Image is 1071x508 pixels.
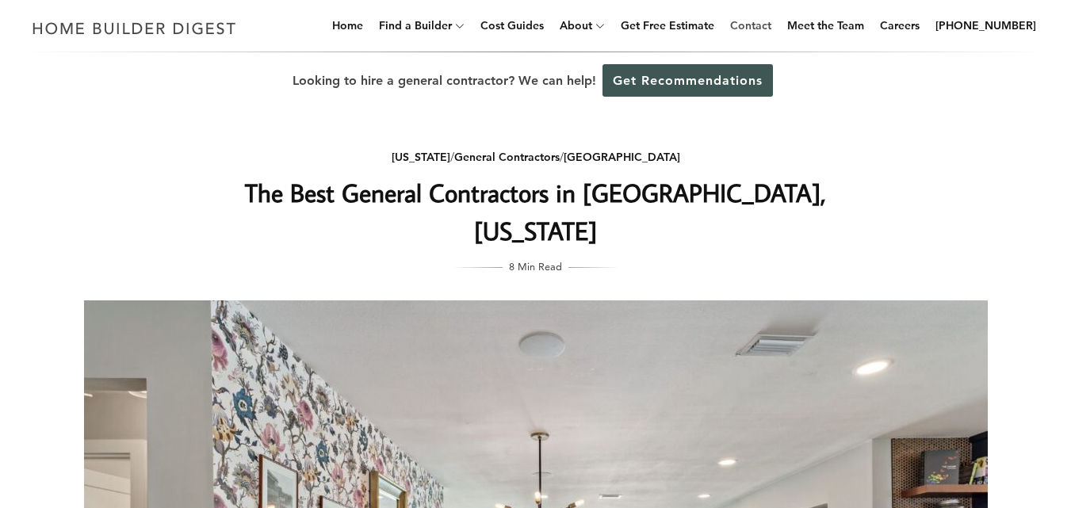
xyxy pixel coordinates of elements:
[509,258,562,275] span: 8 Min Read
[392,150,450,164] a: [US_STATE]
[25,13,243,44] img: Home Builder Digest
[602,64,773,97] a: Get Recommendations
[220,174,852,250] h1: The Best General Contractors in [GEOGRAPHIC_DATA], [US_STATE]
[454,150,560,164] a: General Contractors
[564,150,680,164] a: [GEOGRAPHIC_DATA]
[220,147,852,167] div: / /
